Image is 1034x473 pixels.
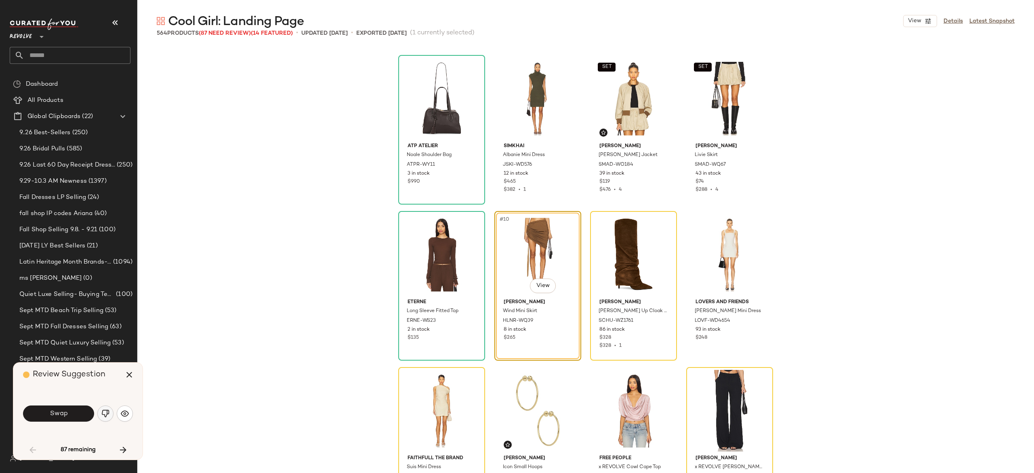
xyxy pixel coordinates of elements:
img: FREE-WS5325_V1.jpg [593,370,674,452]
span: 87 remaining [61,446,96,454]
img: HLNR-WQ39_V1.jpg [497,214,578,296]
span: $288 [696,187,707,192]
span: Sept MTD Quiet Luxury Selling [19,338,111,348]
span: • [707,187,715,192]
span: (585) [65,144,82,154]
span: $248 [696,334,707,342]
button: View [903,15,937,27]
span: $74 [696,178,704,186]
span: (14 Featured) [251,30,293,36]
span: (1 currently selected) [410,28,475,38]
span: [PERSON_NAME] Up Cloak Boot [599,308,667,315]
span: [PERSON_NAME] [504,455,572,462]
span: (87 Need Review) [199,30,251,36]
div: Products [157,29,293,38]
span: (53) [103,306,117,315]
span: (250) [115,160,132,170]
p: Exported [DATE] [356,29,407,38]
span: x REVOLVE [PERSON_NAME] Pants [695,464,763,471]
span: $382 [504,187,515,192]
span: (63) [108,322,122,332]
span: 9.29-10.3 AM Newness [19,177,87,186]
span: Sept MTD Beach Trip Selling [19,306,103,315]
span: SMAD-WQ67 [695,161,726,169]
span: (250) [71,128,88,137]
span: (22) [80,112,93,121]
p: updated [DATE] [301,29,348,38]
span: Review Suggestion [33,370,105,379]
span: • [515,187,523,192]
img: ATPR-WY11_V1.jpg [401,58,482,139]
span: (53) [111,338,124,348]
span: (100) [114,290,132,299]
span: Albanie Mini Dress [503,152,545,159]
img: LOVF-WD4654_V1.jpg [689,214,770,296]
img: FAIB-WD761_V1.jpg [401,370,482,452]
span: Eterne [408,299,476,306]
span: 43 in stock [696,170,721,177]
span: All Products [27,96,63,105]
span: LOVF-WD4654 [695,317,730,325]
span: [DATE] LY Best Sellers [19,241,85,251]
span: 12 in stock [504,170,528,177]
span: 9..26 Best-Sellers [19,128,71,137]
span: Long Sleeve Fitted Top [407,308,458,315]
span: Free People [599,455,668,462]
span: View [536,283,550,289]
span: Swap [49,410,67,418]
span: View [908,18,921,24]
img: AMAN-WP119_V1.jpg [689,370,770,452]
span: ERNE-WS23 [407,317,436,325]
span: [PERSON_NAME] Jacket [599,152,658,159]
span: Latin Heritage Month Brands- DO NOT DELETE [19,258,111,267]
a: Latest Snapshot [969,17,1015,25]
span: $135 [408,334,419,342]
button: SET [694,63,712,72]
span: Icon Small Hoops [503,464,542,471]
span: 9.26 Last 60 Day Receipt Dresses Selling [19,160,115,170]
span: ATPR-WY11 [407,161,435,169]
span: SCHU-WZ1761 [599,317,633,325]
span: FAITHFULL THE BRAND [408,455,476,462]
span: #10 [499,215,511,224]
span: SIMKHAI [504,143,572,150]
span: • [296,28,298,38]
span: SET [602,64,612,70]
img: SMAD-WO184_V1.jpg [593,58,674,139]
span: 1 [619,343,622,348]
span: • [351,28,353,38]
img: ERNE-WS23_V1.jpg [401,214,482,296]
span: 1 [523,187,526,192]
span: 9.26 Bridal Pulls [19,144,65,154]
span: JSKI-WD576 [503,161,532,169]
span: 86 in stock [599,326,625,334]
span: Sept MTD Fall Dresses Selling [19,322,108,332]
span: SMAD-WO184 [599,161,633,169]
img: svg%3e [505,442,510,447]
span: 4 [619,187,622,192]
span: Cool Girl: Landing Page [168,14,304,30]
button: Swap [23,405,94,422]
img: JSKI-WD576_V1.jpg [497,58,578,139]
span: (1397) [87,177,107,186]
span: ATP Atelier [408,143,476,150]
span: [PERSON_NAME] [696,143,764,150]
span: $990 [408,178,420,186]
span: Wind Mini Skirt [503,308,537,315]
span: [PERSON_NAME] Mini Dress [695,308,761,315]
img: cfy_white_logo.C9jOOHJF.svg [10,19,78,30]
span: (40) [93,209,107,218]
img: svg%3e [13,80,21,88]
button: SET [598,63,616,72]
span: (1094) [111,258,132,267]
span: (0) [82,274,92,283]
span: • [611,187,619,192]
span: HLNR-WQ39 [503,317,533,325]
span: x REVOLVE Cowl Cape Top [599,464,661,471]
span: ms [PERSON_NAME] [19,274,82,283]
span: $119 [599,178,610,186]
span: Lovers and Friends [696,299,764,306]
span: (39) [97,355,110,364]
span: (21) [85,241,98,251]
span: [PERSON_NAME] [696,455,764,462]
